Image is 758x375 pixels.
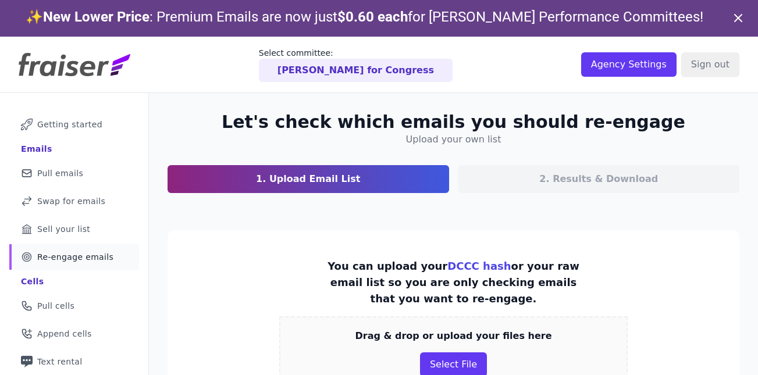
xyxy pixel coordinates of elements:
[37,251,113,263] span: Re-engage emails
[37,195,105,207] span: Swap for emails
[9,244,139,270] a: Re-engage emails
[9,349,139,374] a: Text rental
[9,321,139,347] a: Append cells
[222,112,685,133] h2: Let's check which emails you should re-engage
[323,258,584,307] p: You can upload your or your raw email list so you are only checking emails that you want to re-en...
[259,47,453,82] a: Select committee: [PERSON_NAME] for Congress
[21,143,52,155] div: Emails
[539,172,658,186] p: 2. Results & Download
[277,63,434,77] p: [PERSON_NAME] for Congress
[37,119,102,130] span: Getting started
[447,260,511,272] a: DCCC hash
[259,47,453,59] p: Select committee:
[9,293,139,319] a: Pull cells
[581,52,677,77] input: Agency Settings
[37,328,92,340] span: Append cells
[37,167,83,179] span: Pull emails
[37,223,90,235] span: Sell your list
[9,112,139,137] a: Getting started
[19,53,130,76] img: Fraiser Logo
[355,329,551,343] p: Drag & drop or upload your files here
[9,160,139,186] a: Pull emails
[256,172,360,186] p: 1. Upload Email List
[9,188,139,214] a: Swap for emails
[406,133,501,147] h4: Upload your own list
[9,216,139,242] a: Sell your list
[681,52,739,77] input: Sign out
[37,356,83,367] span: Text rental
[168,165,449,193] a: 1. Upload Email List
[37,300,74,312] span: Pull cells
[21,276,44,287] div: Cells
